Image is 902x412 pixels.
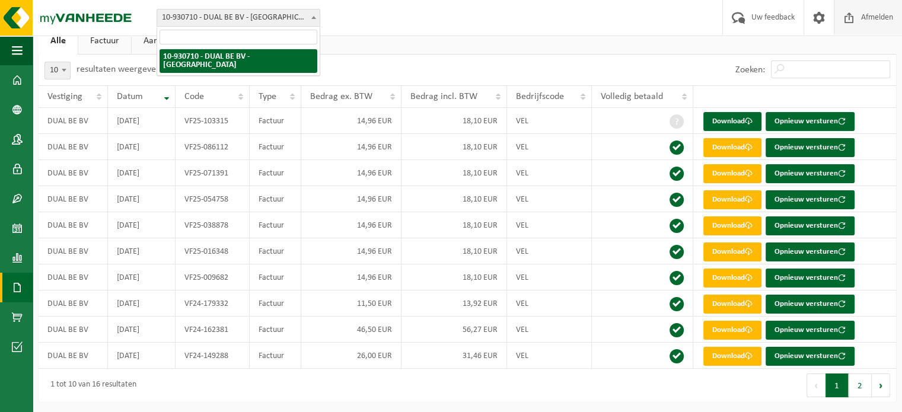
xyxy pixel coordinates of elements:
td: VF24-179332 [176,290,250,317]
td: VEL [507,290,592,317]
td: VF25-016348 [176,238,250,264]
td: VEL [507,186,592,212]
span: Bedrag ex. BTW [310,92,372,101]
span: Datum [117,92,143,101]
button: Opnieuw versturen [766,242,855,261]
a: Download [703,112,761,131]
td: [DATE] [108,134,176,160]
span: Vestiging [47,92,82,101]
td: DUAL BE BV [39,108,108,134]
button: Next [872,373,890,397]
td: VF25-009682 [176,264,250,290]
td: 18,10 EUR [401,212,507,238]
button: 1 [825,373,849,397]
a: Download [703,164,761,183]
a: Download [703,242,761,261]
td: 18,10 EUR [401,238,507,264]
td: 26,00 EUR [301,343,401,369]
td: 14,96 EUR [301,264,401,290]
a: Factuur [78,27,131,55]
td: 18,10 EUR [401,186,507,212]
td: [DATE] [108,186,176,212]
button: 2 [849,373,872,397]
td: Factuur [250,186,301,212]
a: Download [703,347,761,366]
button: Opnieuw versturen [766,112,855,131]
td: 13,92 EUR [401,290,507,317]
td: 14,96 EUR [301,134,401,160]
td: VF24-149288 [176,343,250,369]
button: Opnieuw versturen [766,138,855,157]
td: DUAL BE BV [39,212,108,238]
td: VEL [507,160,592,186]
td: [DATE] [108,108,176,134]
td: VEL [507,238,592,264]
a: Download [703,321,761,340]
td: VEL [507,134,592,160]
td: 18,10 EUR [401,160,507,186]
span: 10 [45,62,70,79]
td: 14,96 EUR [301,212,401,238]
a: Download [703,269,761,288]
span: 10-930710 - DUAL BE BV - DENDERMONDE [157,9,320,26]
td: 31,46 EUR [401,343,507,369]
td: [DATE] [108,264,176,290]
td: DUAL BE BV [39,186,108,212]
li: 10-930710 - DUAL BE BV - [GEOGRAPHIC_DATA] [160,49,317,73]
td: [DATE] [108,212,176,238]
a: Alle [39,27,78,55]
td: 56,27 EUR [401,317,507,343]
button: Opnieuw versturen [766,216,855,235]
button: Opnieuw versturen [766,190,855,209]
td: VEL [507,317,592,343]
td: 11,50 EUR [301,290,401,317]
td: Factuur [250,290,301,317]
td: DUAL BE BV [39,290,108,317]
a: Download [703,295,761,314]
span: Bedrijfscode [516,92,564,101]
td: Factuur [250,134,301,160]
span: Code [184,92,204,101]
td: [DATE] [108,317,176,343]
a: Aankoopborderel [132,27,221,55]
span: Volledig betaald [601,92,663,101]
td: VF25-071391 [176,160,250,186]
td: VF25-103315 [176,108,250,134]
a: Download [703,216,761,235]
td: DUAL BE BV [39,264,108,290]
td: VEL [507,108,592,134]
td: DUAL BE BV [39,134,108,160]
td: [DATE] [108,290,176,317]
td: DUAL BE BV [39,317,108,343]
td: VEL [507,264,592,290]
button: Opnieuw versturen [766,321,855,340]
td: Factuur [250,212,301,238]
td: VF25-054758 [176,186,250,212]
td: Factuur [250,160,301,186]
td: 18,10 EUR [401,264,507,290]
td: Factuur [250,108,301,134]
div: 1 tot 10 van 16 resultaten [44,375,136,396]
td: 46,50 EUR [301,317,401,343]
td: 14,96 EUR [301,238,401,264]
td: 14,96 EUR [301,186,401,212]
button: Opnieuw versturen [766,347,855,366]
button: Opnieuw versturen [766,295,855,314]
span: 10-930710 - DUAL BE BV - DENDERMONDE [157,9,320,27]
td: DUAL BE BV [39,160,108,186]
span: Bedrag incl. BTW [410,92,477,101]
td: 14,96 EUR [301,108,401,134]
span: Type [259,92,276,101]
td: Factuur [250,238,301,264]
td: Factuur [250,264,301,290]
td: 18,10 EUR [401,134,507,160]
td: Factuur [250,343,301,369]
a: Download [703,138,761,157]
a: Download [703,190,761,209]
td: 14,96 EUR [301,160,401,186]
button: Opnieuw versturen [766,164,855,183]
td: VEL [507,343,592,369]
td: DUAL BE BV [39,343,108,369]
td: VF25-038878 [176,212,250,238]
label: resultaten weergeven [77,65,161,74]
